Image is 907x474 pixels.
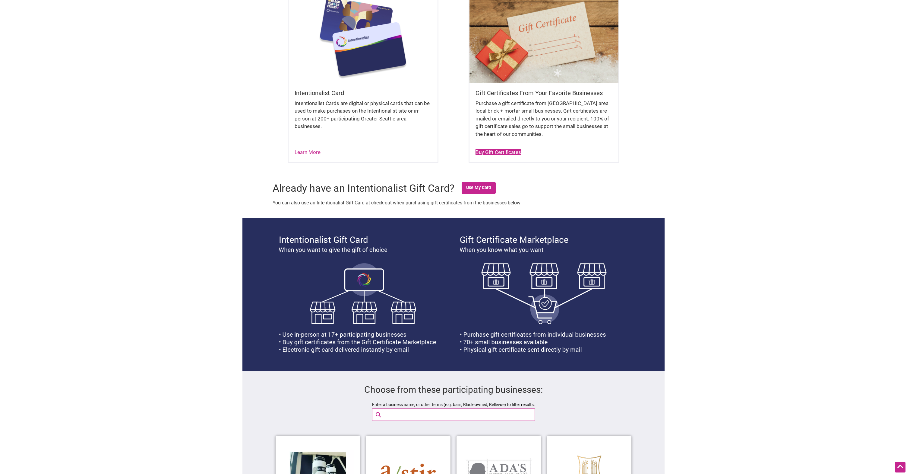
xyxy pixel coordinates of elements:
[364,383,543,396] h2: Choose from these participating businesses:
[895,462,905,472] div: Scroll Back to Top
[295,100,431,136] div: Intentionalist Cards are digital or physical cards that can be used to make purchases on the Inte...
[295,149,321,155] a: Learn More
[372,401,535,408] label: Enter a business name, or other terms (e.g. bars, Black-owned, Bellevue) to filter results.
[273,199,634,207] p: You can also use an Intentionalist Gift Card at check-out when purchasing gift certificates from ...
[476,100,612,144] div: Purchase a gift certificate from [GEOGRAPHIC_DATA] area local brick + mortar small businesses. Gi...
[273,182,454,194] h1: Already have an Intentionalist Gift Card?
[462,182,496,194] a: Use My Card
[295,89,431,97] h5: Intentionalist Card
[476,149,521,155] a: Buy Gift Certificates
[476,89,612,97] h5: Gift Certificates From Your Favorite Businesses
